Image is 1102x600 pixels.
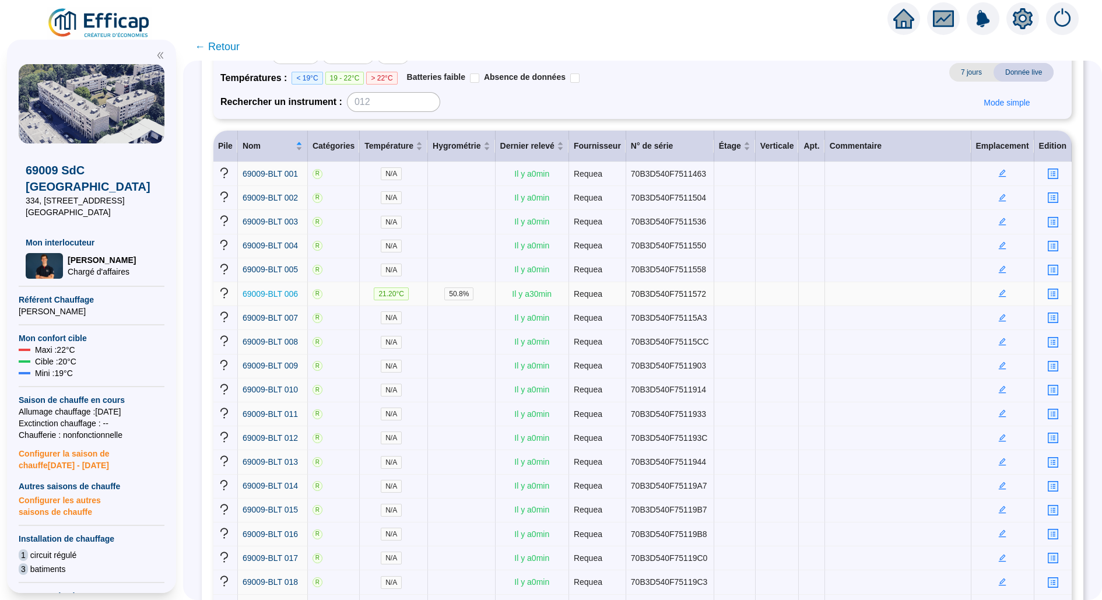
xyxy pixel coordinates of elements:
[220,95,342,109] span: Rechercher un instrument :
[514,193,549,202] span: Il y a 0 min
[407,72,465,82] span: Batteries faible
[366,72,397,85] span: > 22°C
[243,481,298,490] span: 69009-BLT 014
[243,313,298,322] span: 69009-BLT 007
[243,432,298,444] a: 69009-BLT 012
[514,553,549,563] span: Il y a 0 min
[195,38,240,55] span: ← Retour
[799,131,824,162] th: Apt.
[631,577,708,587] span: 70B3D540F75119C3
[1047,288,1059,300] span: profile
[514,265,549,274] span: Il y a 0 min
[325,72,364,85] span: 19 - 22°C
[998,434,1006,442] span: edit
[381,480,402,493] span: N/A
[26,237,157,248] span: Mon interlocuteur
[218,407,230,419] span: question
[381,431,402,444] span: N/A
[998,385,1006,394] span: edit
[569,258,626,282] td: Requea
[313,337,322,347] span: R
[569,131,626,162] th: Fournisseur
[967,2,999,35] img: alerts
[984,97,1030,109] span: Mode simple
[243,433,298,443] span: 69009-BLT 012
[381,311,402,324] span: N/A
[218,503,230,515] span: question
[998,482,1006,490] span: edit
[381,191,402,204] span: N/A
[496,131,569,162] th: Dernier relevé
[218,191,230,203] span: question
[243,504,298,516] a: 69009-BLT 015
[998,194,1006,202] span: edit
[218,551,230,563] span: question
[971,131,1034,162] th: Emplacement
[218,311,230,323] span: question
[381,456,402,469] span: N/A
[313,265,322,275] span: R
[19,294,164,306] span: Référent Chauffage
[569,186,626,210] td: Requea
[631,361,706,370] span: 70B3D540F7511903
[243,408,298,420] a: 69009-BLT 011
[1047,168,1059,180] span: profile
[569,475,626,499] td: Requea
[243,265,298,274] span: 69009-BLT 005
[569,546,626,570] td: Requea
[1047,552,1059,564] span: profile
[998,289,1006,297] span: edit
[433,140,480,152] span: Hygrométrie
[514,457,549,466] span: Il y a 0 min
[364,140,413,152] span: Température
[35,367,73,379] span: Mini : 19 °C
[626,131,714,162] th: N° de série
[243,337,298,346] span: 69009-BLT 008
[360,131,428,162] th: Température
[512,289,552,299] span: Il y a 30 min
[243,505,298,514] span: 69009-BLT 015
[19,417,164,429] span: Exctinction chauffage : --
[218,239,230,251] span: question
[313,193,322,203] span: R
[381,167,402,180] span: N/A
[998,241,1006,250] span: edit
[68,254,136,266] span: [PERSON_NAME]
[569,499,626,522] td: Requea
[631,529,707,539] span: 70B3D540F75119B8
[569,234,626,258] td: Requea
[933,8,954,29] span: fund
[243,576,298,588] a: 69009-BLT 018
[514,361,549,370] span: Il y a 0 min
[19,406,164,417] span: Allumage chauffage : [DATE]
[631,505,707,514] span: 70B3D540F75119B7
[381,360,402,373] span: N/A
[218,575,230,587] span: question
[381,336,402,349] span: N/A
[243,577,298,587] span: 69009-BLT 018
[569,570,626,594] td: Requea
[243,140,293,152] span: Nom
[30,563,66,575] span: batiments
[1012,8,1033,29] span: setting
[514,409,549,419] span: Il y a 0 min
[313,433,322,443] span: R
[998,458,1006,466] span: edit
[243,409,298,419] span: 69009-BLT 011
[998,217,1006,226] span: edit
[381,408,402,420] span: N/A
[569,162,626,186] td: Requea
[313,361,322,371] span: R
[569,282,626,306] td: Requea
[998,314,1006,322] span: edit
[313,313,322,323] span: R
[19,394,164,406] span: Saison de chauffe en cours
[428,131,495,162] th: Hygrométrie
[381,552,402,564] span: N/A
[484,72,566,82] span: Absence de données
[569,306,626,330] td: Requea
[631,193,706,202] span: 70B3D540F7511504
[19,306,164,317] span: [PERSON_NAME]
[569,522,626,546] td: Requea
[569,330,626,354] td: Requea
